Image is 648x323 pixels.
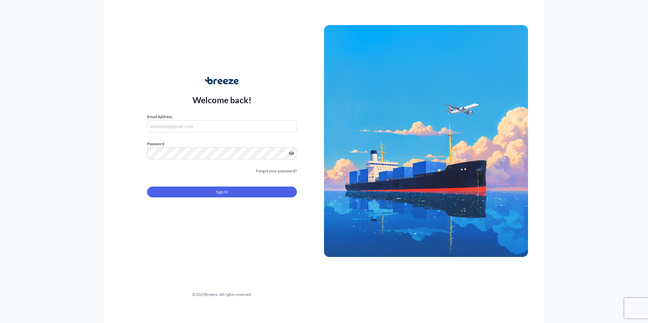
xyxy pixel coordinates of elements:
img: Ship illustration [324,25,528,257]
span: Sign In [216,189,228,195]
label: Password [147,141,297,147]
p: Welcome back! [193,94,252,105]
div: © 2025 Breeze. All rights reserved. [120,291,324,298]
label: Email Address [147,113,172,120]
button: Sign In [147,187,297,197]
button: Show password [289,151,294,156]
input: example@gmail.com [147,120,297,132]
a: Forgot your password? [256,168,297,174]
